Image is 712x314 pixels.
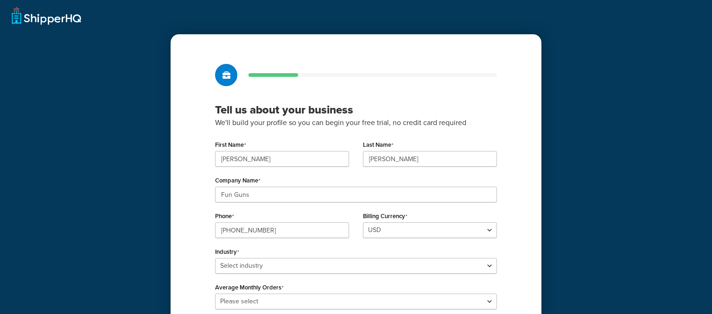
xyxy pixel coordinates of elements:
label: Phone [215,213,234,220]
p: We'll build your profile so you can begin your free trial, no credit card required [215,117,497,129]
label: First Name [215,141,246,149]
h3: Tell us about your business [215,103,497,117]
label: Company Name [215,177,261,184]
label: Billing Currency [363,213,407,220]
label: Industry [215,248,239,256]
label: Average Monthly Orders [215,284,284,291]
label: Last Name [363,141,394,149]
